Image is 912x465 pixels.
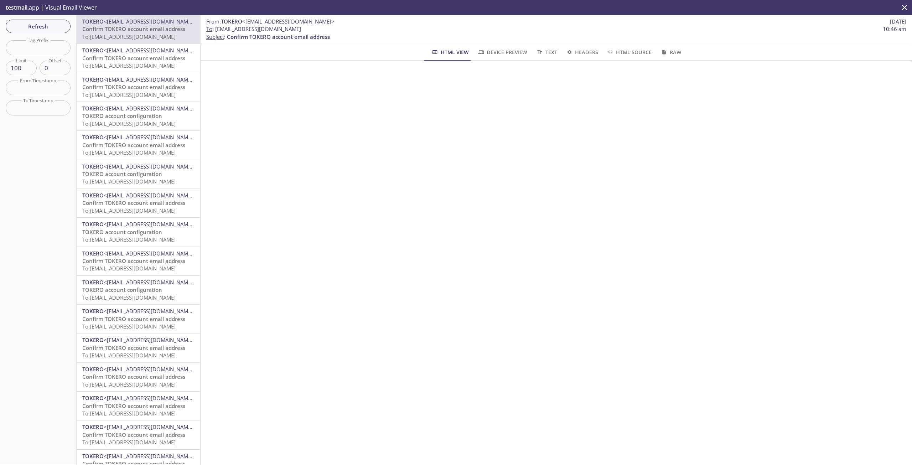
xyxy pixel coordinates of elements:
span: <[EMAIL_ADDRESS][DOMAIN_NAME]> [104,47,196,54]
span: TOKERO [82,221,104,228]
span: Confirm TOKERO account email address [227,33,330,40]
span: TOKERO [82,105,104,112]
div: TOKERO<[EMAIL_ADDRESS][DOMAIN_NAME]>Confirm TOKERO account email addressTo:[EMAIL_ADDRESS][DOMAIN... [77,420,200,449]
span: To: [EMAIL_ADDRESS][DOMAIN_NAME] [82,91,176,98]
span: Confirm TOKERO account email address [82,344,185,351]
span: <[EMAIL_ADDRESS][DOMAIN_NAME]> [104,366,196,373]
span: TOKERO [82,423,104,430]
span: : [206,18,335,25]
div: TOKERO<[EMAIL_ADDRESS][DOMAIN_NAME]>TOKERO account configurationTo:[EMAIL_ADDRESS][DOMAIN_NAME] [77,218,200,246]
span: 10:46 am [883,25,906,33]
span: <[EMAIL_ADDRESS][DOMAIN_NAME]> [104,76,196,83]
span: HTML View [431,48,468,57]
span: TOKERO [82,279,104,286]
div: TOKERO<[EMAIL_ADDRESS][DOMAIN_NAME]>Confirm TOKERO account email addressTo:[EMAIL_ADDRESS][DOMAIN... [77,44,200,72]
div: TOKERO<[EMAIL_ADDRESS][DOMAIN_NAME]>TOKERO account configurationTo:[EMAIL_ADDRESS][DOMAIN_NAME] [77,102,200,130]
span: To: [EMAIL_ADDRESS][DOMAIN_NAME] [82,149,176,156]
span: <[EMAIL_ADDRESS][DOMAIN_NAME]> [104,423,196,430]
span: To: [EMAIL_ADDRESS][DOMAIN_NAME] [82,439,176,446]
span: <[EMAIL_ADDRESS][DOMAIN_NAME]> [242,18,335,25]
p: : [206,25,906,41]
span: TOKERO [82,76,104,83]
span: testmail [6,4,27,11]
div: TOKERO<[EMAIL_ADDRESS][DOMAIN_NAME]>TOKERO account configurationTo:[EMAIL_ADDRESS][DOMAIN_NAME] [77,160,200,188]
span: Confirm TOKERO account email address [82,315,185,322]
span: Raw [660,48,681,57]
span: Confirm TOKERO account email address [82,55,185,62]
span: <[EMAIL_ADDRESS][DOMAIN_NAME]> [104,279,196,286]
div: TOKERO<[EMAIL_ADDRESS][DOMAIN_NAME]>Confirm TOKERO account email addressTo:[EMAIL_ADDRESS][DOMAIN... [77,189,200,217]
span: Text [536,48,557,57]
div: TOKERO<[EMAIL_ADDRESS][DOMAIN_NAME]>Confirm TOKERO account email addressTo:[EMAIL_ADDRESS][DOMAIN... [77,247,200,275]
span: <[EMAIL_ADDRESS][DOMAIN_NAME]> [104,394,196,402]
span: To: [EMAIL_ADDRESS][DOMAIN_NAME] [82,236,176,243]
span: Confirm TOKERO account email address [82,199,185,206]
span: To: [EMAIL_ADDRESS][DOMAIN_NAME] [82,381,176,388]
div: TOKERO<[EMAIL_ADDRESS][DOMAIN_NAME]>Confirm TOKERO account email addressTo:[EMAIL_ADDRESS][DOMAIN... [77,305,200,333]
span: TOKERO [82,163,104,170]
div: TOKERO<[EMAIL_ADDRESS][DOMAIN_NAME]>Confirm TOKERO account email addressTo:[EMAIL_ADDRESS][DOMAIN... [77,131,200,159]
span: Confirm TOKERO account email address [82,141,185,149]
span: TOKERO [82,453,104,460]
span: <[EMAIL_ADDRESS][DOMAIN_NAME]> [104,308,196,315]
span: HTML Source [607,48,652,57]
span: To: [EMAIL_ADDRESS][DOMAIN_NAME] [82,207,176,214]
span: To: [EMAIL_ADDRESS][DOMAIN_NAME] [82,120,176,127]
div: TOKERO<[EMAIL_ADDRESS][DOMAIN_NAME]>Confirm TOKERO account email addressTo:[EMAIL_ADDRESS][DOMAIN... [77,334,200,362]
span: TOKERO [82,134,104,141]
span: To: [EMAIL_ADDRESS][DOMAIN_NAME] [82,294,176,301]
span: Confirm TOKERO account email address [82,373,185,380]
span: <[EMAIL_ADDRESS][DOMAIN_NAME]> [104,250,196,257]
span: To [206,25,212,32]
span: Confirm TOKERO account email address [82,257,185,264]
span: Refresh [11,22,65,31]
span: TOKERO [82,336,104,343]
span: [DATE] [890,18,906,25]
span: TOKERO account configuration [82,170,162,177]
span: TOKERO account configuration [82,286,162,293]
span: <[EMAIL_ADDRESS][DOMAIN_NAME]> [104,453,196,460]
span: TOKERO account configuration [82,112,162,119]
span: To: [EMAIL_ADDRESS][DOMAIN_NAME] [82,33,176,40]
span: TOKERO [82,394,104,402]
span: To: [EMAIL_ADDRESS][DOMAIN_NAME] [82,265,176,272]
span: <[EMAIL_ADDRESS][DOMAIN_NAME]> [104,163,196,170]
div: TOKERO<[EMAIL_ADDRESS][DOMAIN_NAME]>Confirm TOKERO account email addressTo:[EMAIL_ADDRESS][DOMAIN... [77,15,200,43]
span: : [EMAIL_ADDRESS][DOMAIN_NAME] [206,25,301,33]
div: TOKERO<[EMAIL_ADDRESS][DOMAIN_NAME]>Confirm TOKERO account email addressTo:[EMAIL_ADDRESS][DOMAIN... [77,73,200,102]
span: Headers [566,48,598,57]
span: <[EMAIL_ADDRESS][DOMAIN_NAME]> [104,18,196,25]
div: TOKERO<[EMAIL_ADDRESS][DOMAIN_NAME]>Confirm TOKERO account email addressTo:[EMAIL_ADDRESS][DOMAIN... [77,363,200,391]
span: TOKERO [82,366,104,373]
span: TOKERO [82,47,104,54]
span: To: [EMAIL_ADDRESS][DOMAIN_NAME] [82,323,176,330]
span: <[EMAIL_ADDRESS][DOMAIN_NAME]> [104,221,196,228]
div: TOKERO<[EMAIL_ADDRESS][DOMAIN_NAME]>TOKERO account configurationTo:[EMAIL_ADDRESS][DOMAIN_NAME] [77,276,200,304]
span: To: [EMAIL_ADDRESS][DOMAIN_NAME] [82,410,176,417]
span: Confirm TOKERO account email address [82,25,185,32]
span: TOKERO [82,18,104,25]
span: TOKERO [221,18,242,25]
div: TOKERO<[EMAIL_ADDRESS][DOMAIN_NAME]>Confirm TOKERO account email addressTo:[EMAIL_ADDRESS][DOMAIN... [77,392,200,420]
span: Subject [206,33,224,40]
span: TOKERO account configuration [82,228,162,236]
span: <[EMAIL_ADDRESS][DOMAIN_NAME]> [104,105,196,112]
span: To: [EMAIL_ADDRESS][DOMAIN_NAME] [82,178,176,185]
span: Confirm TOKERO account email address [82,402,185,409]
span: TOKERO [82,192,104,199]
span: To: [EMAIL_ADDRESS][DOMAIN_NAME] [82,352,176,359]
button: Refresh [6,20,71,33]
span: <[EMAIL_ADDRESS][DOMAIN_NAME]> [104,192,196,199]
span: TOKERO [82,308,104,315]
span: TOKERO [82,250,104,257]
span: Confirm TOKERO account email address [82,83,185,91]
span: From [206,18,219,25]
span: Device Preview [477,48,527,57]
span: To: [EMAIL_ADDRESS][DOMAIN_NAME] [82,62,176,69]
span: <[EMAIL_ADDRESS][DOMAIN_NAME]> [104,134,196,141]
span: <[EMAIL_ADDRESS][DOMAIN_NAME]> [104,336,196,343]
span: Confirm TOKERO account email address [82,431,185,438]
